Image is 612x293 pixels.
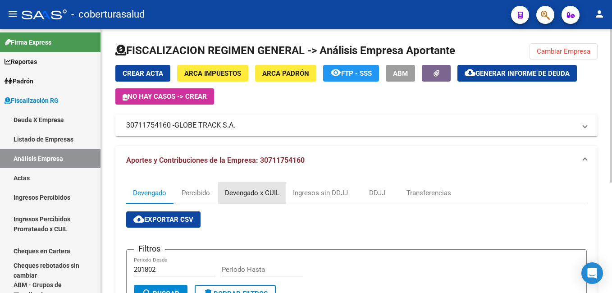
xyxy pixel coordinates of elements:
span: FTP - SSS [341,69,372,78]
button: ARCA Padrón [255,65,316,82]
span: Crear Acta [123,69,163,78]
div: Open Intercom Messenger [581,262,603,284]
mat-icon: cloud_download [465,67,475,78]
mat-icon: remove_red_eye [330,67,341,78]
span: Aportes y Contribuciones de la Empresa: 30711754160 [126,156,305,165]
span: GLOBE TRACK S.A. [174,120,235,130]
h3: Filtros [134,243,165,255]
span: Reportes [5,57,37,67]
span: No hay casos -> Crear [123,92,207,101]
mat-icon: cloud_download [133,214,144,224]
mat-icon: menu [7,9,18,19]
span: ABM [393,69,408,78]
button: FTP - SSS [323,65,379,82]
span: Firma Express [5,37,51,47]
button: No hay casos -> Crear [115,88,214,105]
span: Exportar CSV [133,215,193,224]
button: Cambiar Empresa [530,43,598,60]
button: Generar informe de deuda [457,65,577,82]
mat-panel-title: 30711754160 - [126,120,576,130]
span: ARCA Impuestos [184,69,241,78]
mat-expansion-panel-header: 30711754160 -GLOBE TRACK S.A. [115,114,598,136]
button: ABM [386,65,415,82]
div: Devengado [133,188,166,198]
div: DDJJ [369,188,385,198]
span: Fiscalización RG [5,96,59,105]
button: ARCA Impuestos [177,65,248,82]
div: Percibido [182,188,210,198]
span: Padrón [5,76,33,86]
button: Exportar CSV [126,211,201,228]
span: Generar informe de deuda [475,69,570,78]
mat-icon: person [594,9,605,19]
span: Cambiar Empresa [537,47,590,55]
mat-expansion-panel-header: Aportes y Contribuciones de la Empresa: 30711754160 [115,146,598,175]
h1: FISCALIZACION REGIMEN GENERAL -> Análisis Empresa Aportante [115,43,455,58]
button: Crear Acta [115,65,170,82]
div: Devengado x CUIL [225,188,279,198]
div: Transferencias [406,188,451,198]
span: - coberturasalud [71,5,145,24]
div: Ingresos sin DDJJ [293,188,348,198]
span: ARCA Padrón [262,69,309,78]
